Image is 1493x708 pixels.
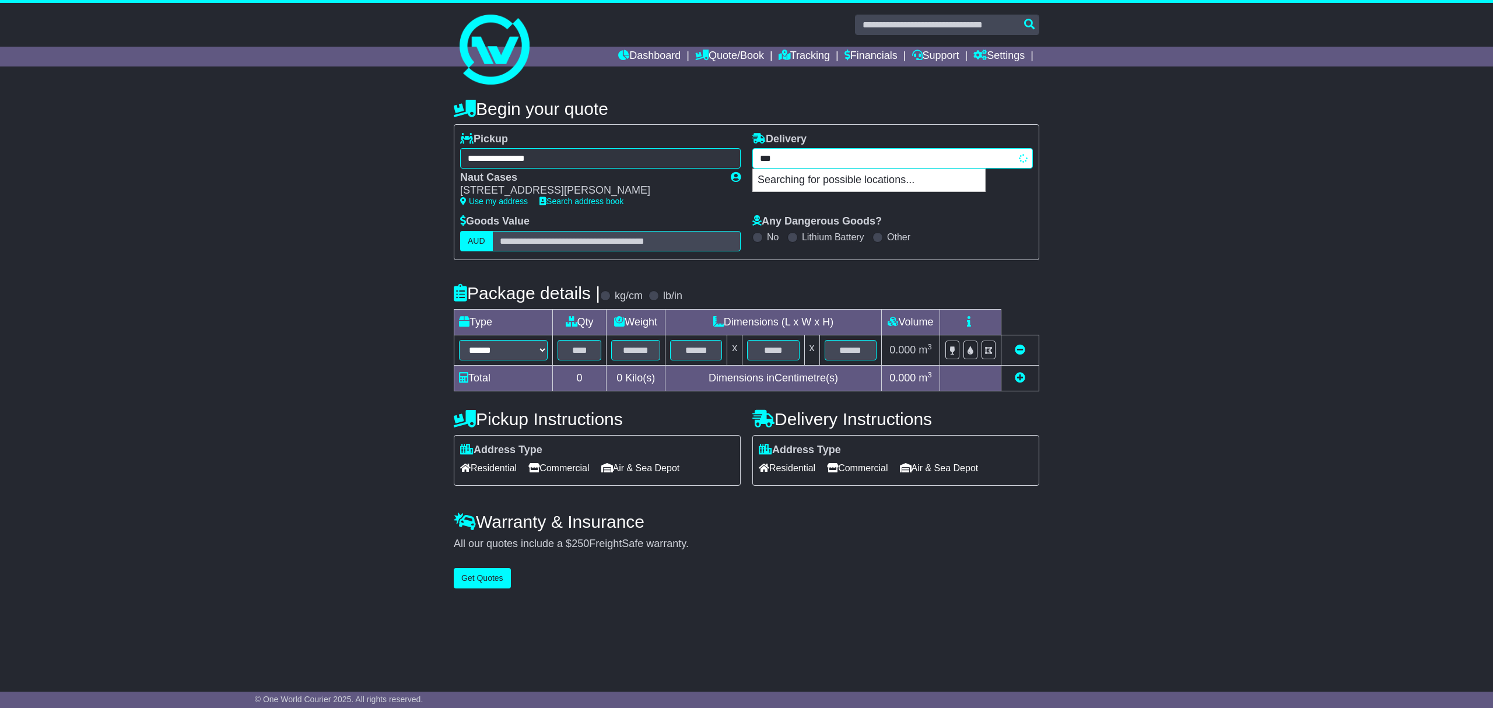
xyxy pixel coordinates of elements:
label: Other [887,232,910,243]
span: m [919,344,932,356]
a: Dashboard [618,47,681,66]
a: Search address book [539,197,623,206]
a: Support [912,47,959,66]
a: Tracking [779,47,830,66]
a: Settings [973,47,1025,66]
div: Naut Cases [460,171,719,184]
label: Any Dangerous Goods? [752,215,882,228]
label: kg/cm [615,290,643,303]
span: Commercial [827,459,888,477]
a: Financials [844,47,898,66]
label: No [767,232,779,243]
td: Weight [607,309,665,335]
h4: Pickup Instructions [454,409,741,429]
td: Volume [881,309,940,335]
h4: Package details | [454,283,600,303]
typeahead: Please provide city [752,148,1033,169]
span: 0 [616,372,622,384]
a: Remove this item [1015,344,1025,356]
button: Get Quotes [454,568,511,588]
sup: 3 [927,342,932,351]
a: Use my address [460,197,528,206]
td: x [727,335,742,365]
label: Address Type [460,444,542,457]
span: Residential [759,459,815,477]
label: lb/in [663,290,682,303]
h4: Warranty & Insurance [454,512,1039,531]
label: Pickup [460,133,508,146]
sup: 3 [927,370,932,379]
div: [STREET_ADDRESS][PERSON_NAME] [460,184,719,197]
span: Commercial [528,459,589,477]
div: All our quotes include a $ FreightSafe warranty. [454,538,1039,551]
td: Type [454,309,553,335]
span: 250 [572,538,589,549]
h4: Begin your quote [454,99,1039,118]
label: Lithium Battery [802,232,864,243]
span: m [919,372,932,384]
td: 0 [552,365,607,391]
td: Total [454,365,553,391]
p: Searching for possible locations... [753,169,985,191]
td: Dimensions (L x W x H) [665,309,881,335]
td: Dimensions in Centimetre(s) [665,365,881,391]
td: Qty [552,309,607,335]
label: AUD [460,231,493,251]
span: Residential [460,459,517,477]
span: Air & Sea Depot [601,459,680,477]
label: Goods Value [460,215,530,228]
span: 0.000 [889,372,916,384]
span: 0.000 [889,344,916,356]
h4: Delivery Instructions [752,409,1039,429]
td: Kilo(s) [607,365,665,391]
a: Quote/Book [695,47,764,66]
td: x [804,335,819,365]
span: © One World Courier 2025. All rights reserved. [255,695,423,704]
span: Air & Sea Depot [900,459,979,477]
a: Add new item [1015,372,1025,384]
label: Delivery [752,133,807,146]
label: Address Type [759,444,841,457]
